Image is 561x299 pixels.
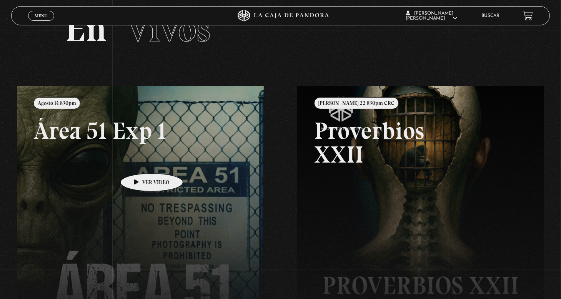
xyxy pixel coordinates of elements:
[32,20,50,25] span: Cerrar
[406,11,457,21] span: [PERSON_NAME] [PERSON_NAME]
[65,11,496,47] h2: En
[127,7,210,51] span: Vivos
[35,13,47,18] span: Menu
[523,10,533,21] a: View your shopping cart
[481,13,499,18] a: Buscar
